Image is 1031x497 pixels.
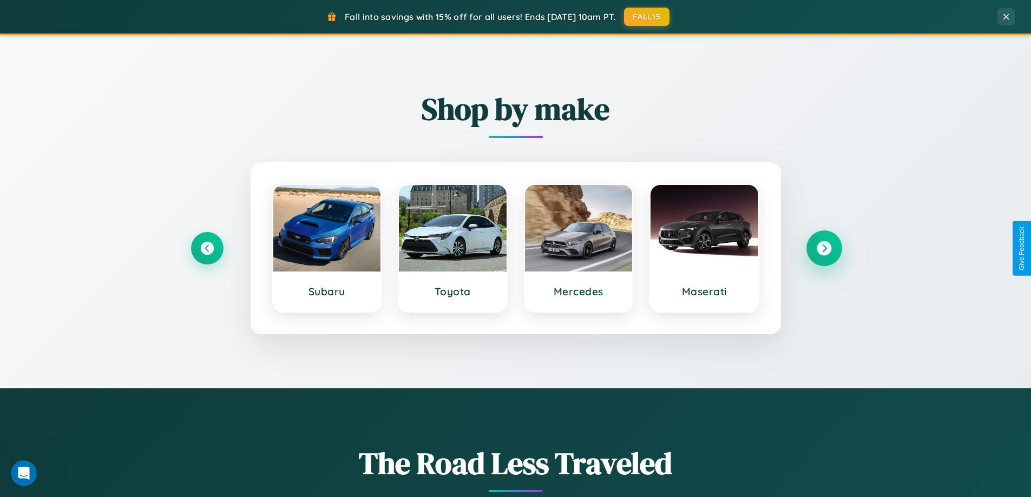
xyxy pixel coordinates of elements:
span: Fall into savings with 15% off for all users! Ends [DATE] 10am PT. [345,11,616,22]
h3: Subaru [284,285,370,298]
button: FALL15 [624,8,669,26]
h1: The Road Less Traveled [191,442,840,484]
h3: Maserati [661,285,747,298]
h3: Mercedes [536,285,622,298]
div: Give Feedback [1018,227,1026,270]
h3: Toyota [410,285,496,298]
iframe: Intercom live chat [11,460,37,486]
h2: Shop by make [191,88,840,130]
